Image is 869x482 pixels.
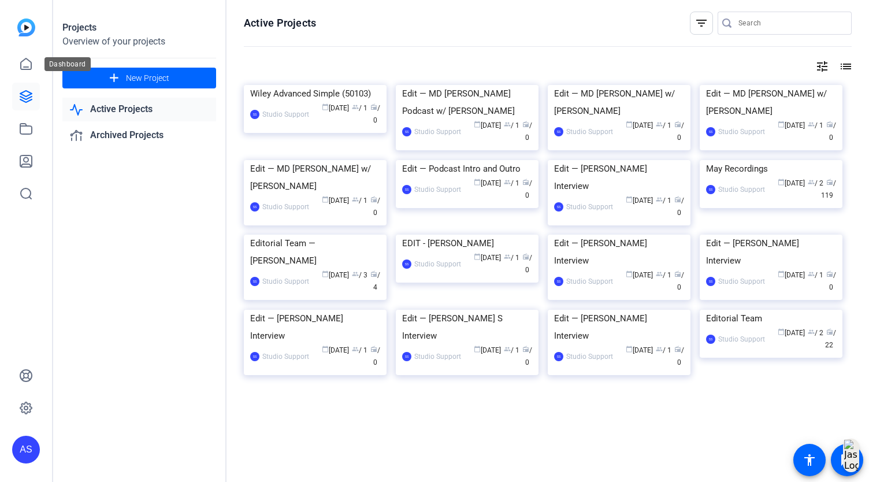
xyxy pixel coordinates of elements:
span: / 1 [352,346,367,354]
div: AS [12,436,40,464]
span: [DATE] [322,104,349,112]
mat-icon: add [107,71,121,86]
div: Edit — MD [PERSON_NAME] Podcast w/ [PERSON_NAME] [402,85,532,120]
span: radio [522,121,529,128]
div: Edit — [PERSON_NAME] Interview [554,160,684,195]
div: EDIT - [PERSON_NAME] [402,235,532,252]
div: Studio Support [566,276,613,287]
span: calendar_today [322,196,329,203]
span: [DATE] [778,121,805,129]
span: radio [826,270,833,277]
div: Overview of your projects [62,35,216,49]
div: Studio Support [566,126,613,138]
div: SS [554,202,563,212]
div: Projects [62,21,216,35]
span: [DATE] [474,346,501,354]
div: Studio Support [566,201,613,213]
span: [DATE] [778,179,805,187]
div: Dashboard [44,57,91,71]
span: radio [826,179,833,186]
div: SS [402,259,411,269]
span: group [504,121,511,128]
span: / 2 [808,329,823,337]
span: calendar_today [778,179,785,186]
span: group [352,270,359,277]
span: radio [826,328,833,335]
div: SS [402,127,411,136]
span: [DATE] [778,329,805,337]
span: radio [370,196,377,203]
span: [DATE] [322,196,349,205]
div: Editorial Team [706,310,836,327]
span: / 4 [370,271,380,291]
span: group [808,270,815,277]
span: calendar_today [626,270,633,277]
span: / 0 [522,179,532,199]
span: / 0 [826,271,836,291]
button: New Project [62,68,216,88]
div: SS [402,352,411,361]
span: radio [370,103,377,110]
span: group [504,346,511,353]
span: calendar_today [474,121,481,128]
span: calendar_today [778,121,785,128]
span: [DATE] [626,196,653,205]
span: radio [674,270,681,277]
div: Studio Support [262,109,309,120]
mat-icon: list [838,60,852,73]
div: Wiley Advanced Simple (50103) [250,85,380,102]
span: / 1 [656,346,671,354]
div: Studio Support [262,276,309,287]
span: calendar_today [322,346,329,353]
span: / 1 [656,271,671,279]
div: Studio Support [718,126,765,138]
h1: Active Projects [244,16,316,30]
span: calendar_today [474,346,481,353]
span: radio [522,346,529,353]
div: SS [706,335,715,344]
div: SS [554,127,563,136]
span: group [352,196,359,203]
div: Studio Support [566,351,613,362]
span: group [352,346,359,353]
div: Studio Support [718,276,765,287]
span: radio [370,346,377,353]
span: group [504,179,511,186]
span: group [808,121,815,128]
span: calendar_today [322,270,329,277]
div: Studio Support [718,333,765,345]
span: / 1 [656,121,671,129]
span: / 3 [352,271,367,279]
span: / 1 [504,254,519,262]
mat-icon: tune [815,60,829,73]
img: blue-gradient.svg [17,18,35,36]
div: Studio Support [262,351,309,362]
span: / 0 [370,346,380,366]
span: group [504,253,511,260]
div: Edit — [PERSON_NAME] Interview [554,310,684,344]
span: radio [674,196,681,203]
span: group [656,196,663,203]
div: SS [554,352,563,361]
div: SS [402,185,411,194]
span: [DATE] [778,271,805,279]
a: Archived Projects [62,124,216,147]
span: / 1 [504,179,519,187]
div: Edit — MD [PERSON_NAME] w/ [PERSON_NAME] [554,85,684,120]
div: Editorial Team — [PERSON_NAME] [250,235,380,269]
span: / 0 [370,104,380,124]
span: / 0 [674,121,684,142]
span: / 1 [808,271,823,279]
span: calendar_today [778,270,785,277]
span: calendar_today [322,103,329,110]
span: / 1 [352,196,367,205]
div: Edit — Podcast Intro and Outro [402,160,532,177]
span: / 119 [821,179,836,199]
div: SS [554,277,563,286]
div: SS [706,127,715,136]
div: Edit — [PERSON_NAME] Interview [554,235,684,269]
span: calendar_today [626,121,633,128]
span: group [808,328,815,335]
div: Edit — [PERSON_NAME] Interview [706,235,836,269]
mat-icon: message [840,453,854,467]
